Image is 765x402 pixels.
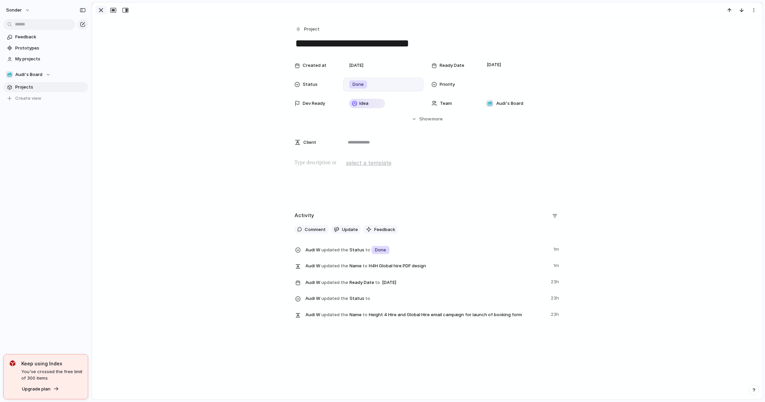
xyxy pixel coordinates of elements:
span: My projects [15,56,86,62]
span: to [363,311,367,318]
span: Dev Ready [303,100,325,107]
button: Upgrade plan [20,384,61,394]
button: Update [331,225,361,234]
span: Priority [440,81,455,88]
span: 23h [551,310,560,318]
span: updated the [321,311,348,318]
button: Feedback [363,225,398,234]
button: Comment [295,225,328,234]
span: Audi W [305,311,320,318]
span: Name Height 4 Hire and Global Hire email campaign for launch of booking form [305,310,547,319]
span: Feedback [374,226,395,233]
span: 1m [553,245,560,253]
span: Ready Date [305,277,547,287]
button: Project [294,24,322,34]
span: updated the [321,279,348,286]
span: select a template [346,159,391,167]
span: to [365,247,370,253]
span: Name H4H Global hire PDF design [305,261,549,270]
span: Done [353,81,364,88]
span: Created at [303,62,326,69]
span: Feedback [15,34,86,40]
h2: Activity [295,212,314,219]
span: 1m [553,261,560,269]
span: Status [303,81,318,88]
span: Upgrade plan [22,386,51,393]
span: updated the [321,295,348,302]
span: Client [303,139,316,146]
span: [DATE] [485,61,503,69]
a: Projects [3,82,88,92]
span: Project [304,26,320,33]
span: Status [305,245,549,255]
span: [DATE] [349,62,363,69]
span: [DATE] [380,279,398,287]
span: Status [305,293,547,303]
span: 23h [551,277,560,285]
span: Update [342,226,358,233]
span: updated the [321,247,348,253]
span: Audi W [305,279,320,286]
span: to [365,295,370,302]
span: Create view [15,95,41,102]
a: Prototypes [3,43,88,53]
span: Show [419,116,431,122]
span: Projects [15,84,86,91]
span: to [363,263,367,269]
span: Comment [305,226,326,233]
span: Idea [359,100,368,107]
span: Audi W [305,247,320,253]
a: Feedback [3,32,88,42]
button: select a template [345,158,392,168]
span: Ready Date [440,62,464,69]
span: You've crossed the free limit of 300 items [21,368,82,382]
span: to [375,279,380,286]
span: Prototypes [15,45,86,52]
span: sonder [6,7,22,14]
span: Audi W [305,295,320,302]
span: Audi W [305,263,320,269]
span: Audi's Board [15,71,42,78]
button: Create view [3,93,88,103]
span: Audi's Board [496,100,523,107]
span: more [432,116,443,122]
button: 🥶Audi's Board [3,70,88,80]
button: Showmore [295,113,560,125]
div: 🥶 [486,100,493,107]
div: 🥶 [6,71,13,78]
span: Team [440,100,452,107]
span: 23h [551,293,560,302]
span: updated the [321,263,348,269]
span: Keep using Index [21,360,82,367]
button: sonder [3,5,34,16]
span: Done [375,247,386,253]
a: My projects [3,54,88,64]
